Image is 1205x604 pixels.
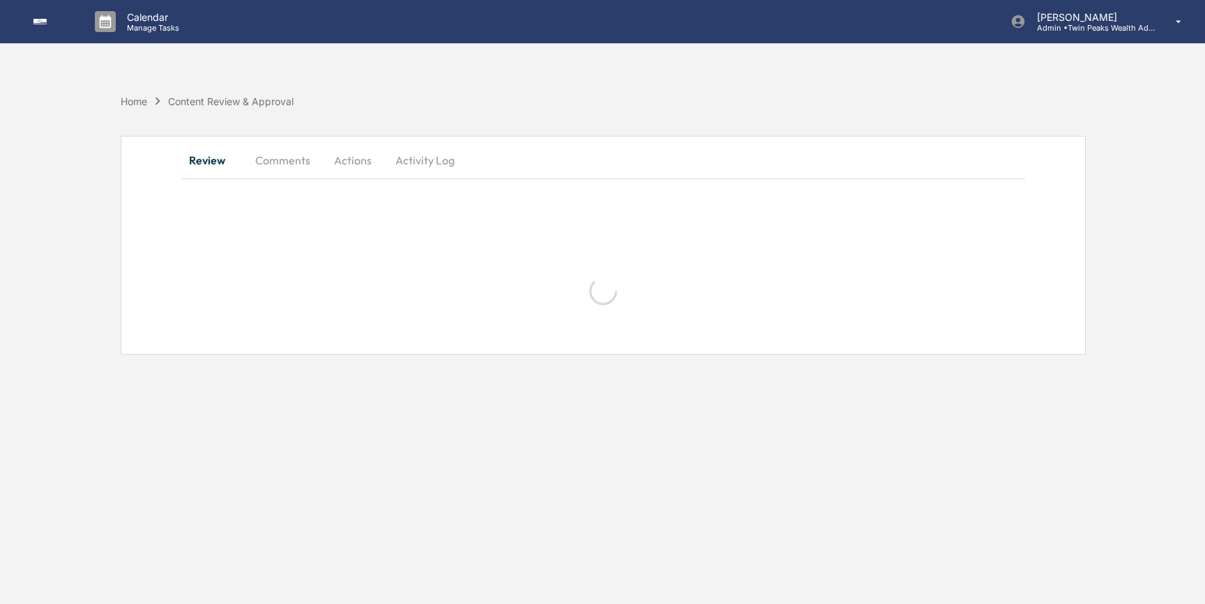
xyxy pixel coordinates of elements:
[1026,23,1155,33] p: Admin • Twin Peaks Wealth Advisors
[33,19,67,24] img: logo
[181,144,244,177] button: Review
[244,144,321,177] button: Comments
[116,11,186,23] p: Calendar
[116,23,186,33] p: Manage Tasks
[168,95,294,107] div: Content Review & Approval
[321,144,384,177] button: Actions
[1026,11,1155,23] p: [PERSON_NAME]
[121,95,147,107] div: Home
[384,144,466,177] button: Activity Log
[181,144,1025,177] div: secondary tabs example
